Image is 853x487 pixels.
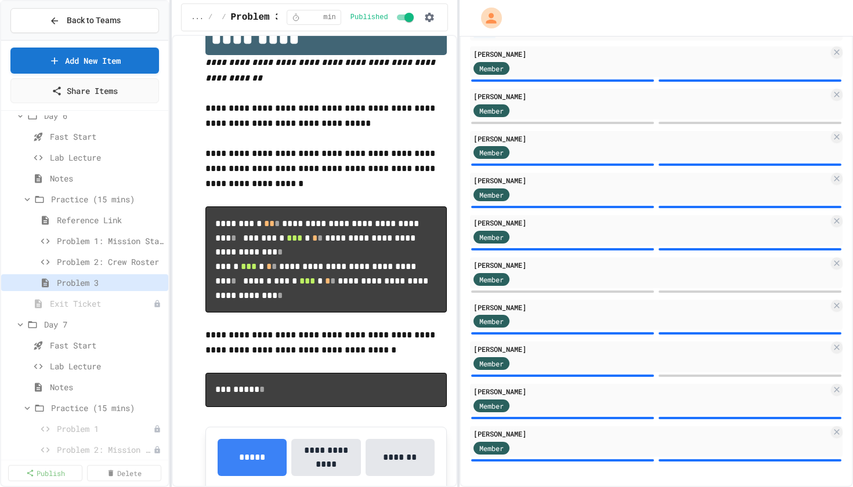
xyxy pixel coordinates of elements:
div: [PERSON_NAME] [474,133,829,144]
span: Member [479,274,504,285]
span: / [222,13,226,22]
span: Problem 3 [57,277,164,289]
span: Practice (15 mins) [51,402,164,414]
span: / [208,13,212,22]
div: [PERSON_NAME] [474,260,829,270]
div: [PERSON_NAME] [474,217,829,228]
span: Problem 3 [230,10,280,24]
span: Notes [50,381,164,393]
span: Notes [50,172,164,184]
span: Member [479,190,504,200]
span: Day 7 [44,318,164,330]
div: Unpublished [153,446,161,454]
span: Practice (15 mins) [51,193,164,205]
div: My Account [469,5,505,31]
span: Problem 2: Mission Resource Calculator [57,444,153,456]
span: Member [479,63,504,74]
div: [PERSON_NAME] [474,386,829,397]
span: Member [479,106,504,116]
a: Delete [87,465,161,481]
span: Member [479,232,504,242]
span: Member [479,316,504,326]
span: Member [479,401,504,411]
div: Content is published and visible to students [350,10,416,24]
span: Member [479,147,504,158]
span: min [323,13,336,22]
button: Back to Teams [10,8,159,33]
span: Fast Start [50,130,164,143]
span: Member [479,443,504,453]
span: Problem 2: Crew Roster [57,256,164,268]
span: Exit Ticket [50,297,153,310]
span: ... [191,13,204,22]
div: Unpublished [153,300,161,308]
div: [PERSON_NAME] [474,302,829,312]
a: Share Items [10,78,159,103]
span: Member [479,358,504,369]
a: Publish [8,465,82,481]
span: Fast Start [50,339,164,351]
span: Back to Teams [67,14,121,27]
span: Problem 1: Mission Status Display [57,235,164,247]
span: Problem 1 [57,423,153,435]
span: Published [350,13,388,22]
div: [PERSON_NAME] [474,49,829,59]
span: Reference Link [57,214,164,226]
span: Lab Lecture [50,360,164,372]
div: [PERSON_NAME] [474,428,829,439]
div: Unpublished [153,425,161,433]
div: [PERSON_NAME] [474,344,829,354]
span: Day 6 [44,110,164,122]
div: [PERSON_NAME] [474,91,829,101]
span: Lab Lecture [50,151,164,163]
div: [PERSON_NAME] [474,175,829,186]
a: Add New Item [10,48,159,74]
